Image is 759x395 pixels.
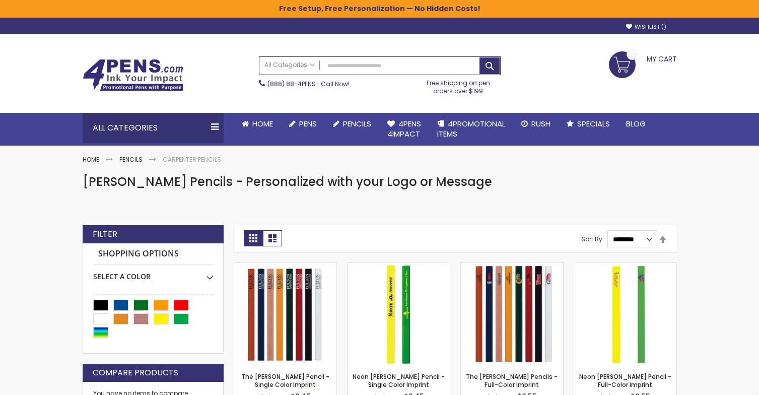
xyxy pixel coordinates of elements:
[618,113,654,135] a: Blog
[83,59,183,91] img: 4Pens Custom Pens and Promotional Products
[626,118,646,129] span: Blog
[252,118,273,129] span: Home
[437,118,505,139] span: 4PROMOTIONAL ITEMS
[416,75,501,95] div: Free shipping on pen orders over $199
[626,23,666,31] a: Wishlist
[581,235,602,243] label: Sort By
[574,262,676,271] a: Neon Carpenter Pencil - Full-Color Imprint
[234,262,336,271] a: The Carpenter Pencil - Single Color Imprint
[163,155,221,164] strong: Carpenter Pencils
[579,372,671,389] a: Neon [PERSON_NAME] Pencil - Full-Color Imprint
[343,118,371,129] span: Pencils
[119,155,143,164] a: Pencils
[281,113,325,135] a: Pens
[348,263,450,365] img: Neon Carpenter Pencil - Single Color Imprint
[325,113,379,135] a: Pencils
[83,155,99,164] a: Home
[531,118,550,129] span: Rush
[93,265,213,282] div: Select A Color
[234,113,281,135] a: Home
[93,229,117,240] strong: Filter
[348,262,450,271] a: Neon Carpenter Pencil - Single Color Imprint
[267,80,316,88] a: (888) 88-4PENS
[234,263,336,365] img: The Carpenter Pencil - Single Color Imprint
[93,243,213,265] strong: Shopping Options
[299,118,317,129] span: Pens
[93,367,178,378] strong: Compare Products
[513,113,559,135] a: Rush
[83,113,224,143] div: All Categories
[461,262,563,271] a: The Carpenter Pencils - Full-Color Imprint
[241,372,329,389] a: The [PERSON_NAME] Pencil - Single Color Imprint
[264,61,315,69] span: All Categories
[577,118,610,129] span: Specials
[379,113,429,146] a: 4Pens4impact
[574,263,676,365] img: Neon Carpenter Pencil - Full-Color Imprint
[83,174,677,190] h1: [PERSON_NAME] Pencils - Personalized with your Logo or Message
[429,113,513,146] a: 4PROMOTIONALITEMS
[259,57,320,74] a: All Categories
[559,113,618,135] a: Specials
[387,118,421,139] span: 4Pens 4impact
[461,263,563,365] img: The Carpenter Pencils - Full-Color Imprint
[466,372,558,389] a: The [PERSON_NAME] Pencils - Full-Color Imprint
[353,372,445,389] a: Neon [PERSON_NAME] Pencil - Single Color Imprint
[244,230,263,246] strong: Grid
[267,80,350,88] span: - Call Now!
